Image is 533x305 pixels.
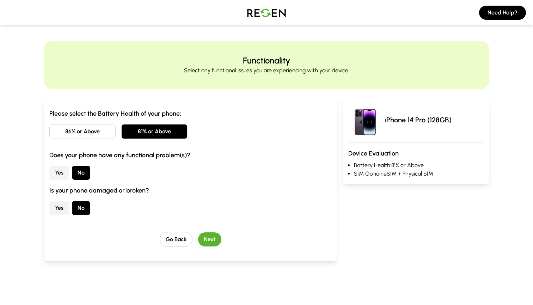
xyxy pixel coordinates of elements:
[354,161,484,170] li: Battery Health: 81% or Above
[184,66,349,75] p: Select any functional issues you are experiencing with your device.
[198,232,221,246] button: Next
[242,3,291,23] img: Logo
[49,109,331,118] h3: Please select the Battery Health of your phone:
[348,103,382,137] img: iPhone 14 Pro
[385,115,452,125] p: iPhone 14 Pro (128GB)
[72,166,90,180] button: No
[49,185,331,195] h3: Is your phone damaged or broken?
[49,166,69,180] button: Yes
[348,148,484,158] h3: Device Evaluation
[49,150,331,160] h3: Does your phone have any functional problem(s)?
[160,232,192,247] button: Go Back
[49,124,116,139] button: 86% or Above
[49,201,69,215] button: Yes
[72,201,90,215] button: No
[354,170,484,178] li: SIM Option: eSIM + Physical SIM
[243,55,290,66] h2: Functionality
[479,6,526,20] button: Need Help?
[121,124,188,139] button: 81% or Above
